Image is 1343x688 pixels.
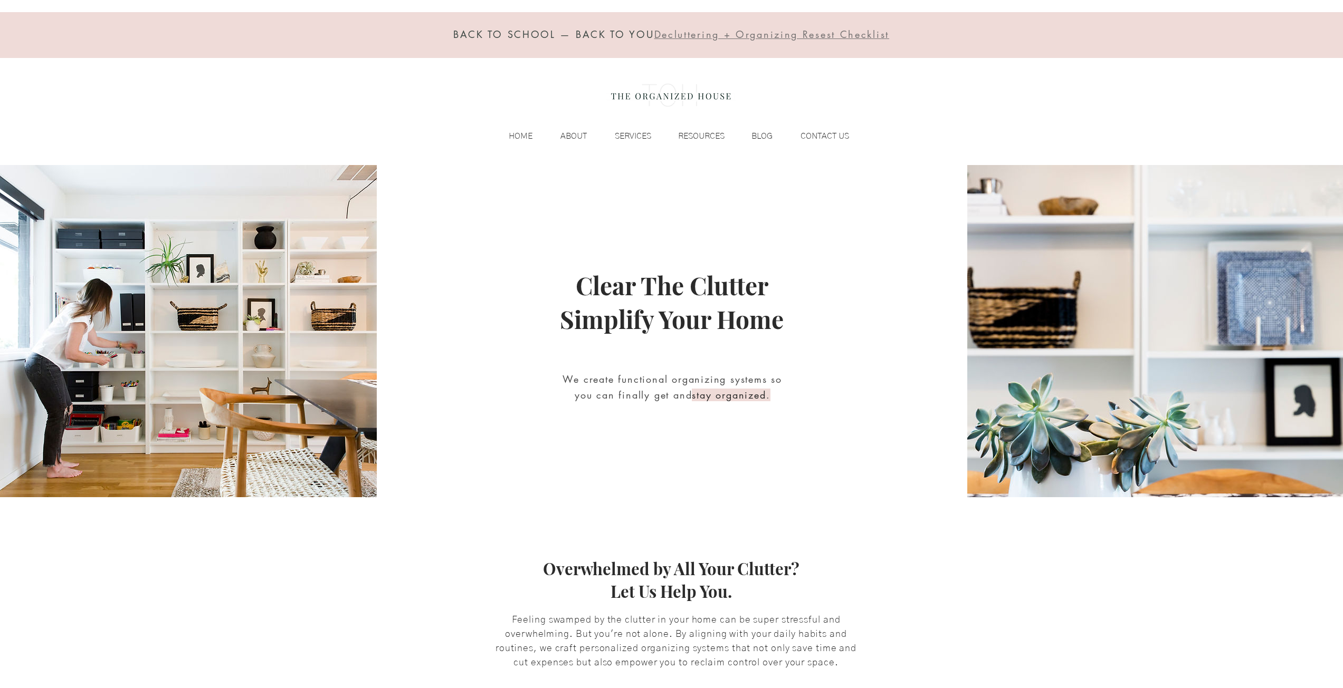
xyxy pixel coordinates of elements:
[538,128,592,144] a: ABOUT
[543,557,799,602] span: Overwhelmed by All Your Clutter? Let Us Help You.
[560,269,784,335] span: Clear The Clutter Simplify Your Home
[453,28,654,41] span: BACK TO SCHOOL — BACK TO YOU
[592,128,656,144] a: SERVICES
[488,128,538,144] a: HOME
[488,128,854,144] nav: Site
[673,128,730,144] p: RESOURCES
[606,74,736,117] img: the organized house
[778,128,854,144] a: CONTACT US
[555,128,592,144] p: ABOUT
[656,128,730,144] a: RESOURCES
[692,389,766,401] span: stay organized
[746,128,778,144] p: BLOG
[496,615,856,667] span: Feeling swamped by the clutter in your home can be super stressful and overwhelming. But you're n...
[654,28,889,41] span: Decluttering + Organizing Resest Checklist
[795,128,854,144] p: CONTACT US
[766,389,770,401] span: .
[730,128,778,144] a: BLOG
[563,373,782,401] span: We create functional organizing systems so you can finally get and
[503,128,538,144] p: HOME
[609,128,656,144] p: SERVICES
[654,31,889,40] a: Decluttering + Organizing Resest Checklist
